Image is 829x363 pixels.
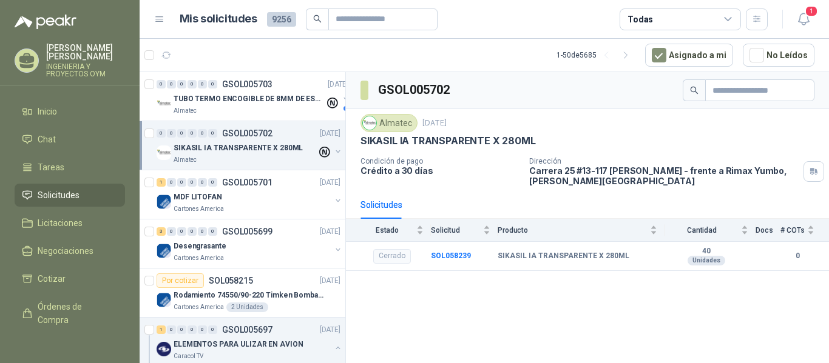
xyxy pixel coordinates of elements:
span: Producto [498,226,648,235]
th: Producto [498,219,665,241]
p: [DATE] [320,324,340,336]
img: Company Logo [363,116,376,130]
b: SOL058239 [431,251,471,260]
div: Almatec [360,114,418,132]
img: Logo peakr [15,15,76,29]
p: Cartones America [174,253,224,263]
p: GSOL005701 [222,178,272,187]
div: 0 [177,129,186,138]
p: Dirección [529,157,799,165]
span: search [690,86,699,95]
span: Tareas [38,161,64,174]
p: ELEMENTOS PARA ULIZAR EN AVION [174,339,303,350]
b: SIKASIL IA TRANSPARENTE X 280ML [498,251,629,261]
div: 0 [188,178,197,187]
div: Cerrado [373,249,411,264]
div: 0 [177,178,186,187]
div: 1 - 50 de 5685 [557,45,635,65]
span: Chat [38,133,56,146]
a: 0 0 0 0 0 0 GSOL005702[DATE] Company LogoSIKASIL IA TRANSPARENTE X 280MLAlmatec [157,126,343,165]
button: Asignado a mi [645,44,733,67]
p: TUBO TERMO ENCOGIBLE DE 8MM DE ESPESOR X 5CMS [174,93,325,105]
p: [DATE] [328,79,348,90]
p: Almatec [174,106,197,116]
p: MDF LITOFAN [174,191,222,203]
div: 0 [167,129,176,138]
p: [DATE] [320,177,340,188]
p: GSOL005702 [222,129,272,138]
p: GSOL005703 [222,80,272,88]
div: 0 [177,325,186,334]
span: Solicitudes [38,188,80,202]
img: Company Logo [157,96,171,111]
div: 0 [167,325,176,334]
p: [DATE] [422,118,447,129]
a: Negociaciones [15,239,125,262]
div: 2 Unidades [226,302,268,312]
div: 0 [177,80,186,88]
th: Estado [346,219,431,241]
div: Unidades [688,256,725,265]
h3: GSOL005702 [378,81,452,99]
img: Company Logo [157,342,171,356]
h1: Mis solicitudes [180,10,257,28]
img: Company Logo [157,244,171,258]
p: GSOL005697 [222,325,272,334]
a: Por cotizarSOL058215[DATE] Company LogoRodamiento 74550/90-220 Timken BombaVG40Cartones America2 ... [140,268,345,318]
span: Negociaciones [38,244,93,258]
div: 0 [208,227,217,236]
a: 1 0 0 0 0 0 GSOL005701[DATE] Company LogoMDF LITOFANCartones America [157,175,343,214]
div: 0 [198,129,207,138]
p: Rodamiento 74550/90-220 Timken BombaVG40 [174,290,325,301]
p: SIKASIL IA TRANSPARENTE X 280ML [174,142,303,154]
span: Cotizar [38,272,66,285]
div: 1 [157,325,166,334]
p: GSOL005699 [222,227,272,236]
th: # COTs [780,219,829,241]
p: Cartones America [174,204,224,214]
p: SOL058215 [209,276,253,285]
div: 0 [208,325,217,334]
div: 0 [208,80,217,88]
p: [DATE] [320,226,340,238]
a: Chat [15,128,125,151]
span: 1 [805,5,818,17]
div: 0 [198,227,207,236]
th: Solicitud [431,219,498,241]
span: 9256 [267,12,296,27]
div: 0 [188,80,197,88]
p: [PERSON_NAME] [PERSON_NAME] [46,44,125,61]
img: Company Logo [157,195,171,209]
p: [DATE] [320,128,340,139]
p: Almatec [174,155,197,165]
span: # COTs [780,226,805,235]
p: Condición de pago [360,157,519,165]
a: 1 0 0 0 0 0 GSOL005697[DATE] Company LogoELEMENTOS PARA ULIZAR EN AVIONCaracol TV [157,322,343,361]
div: 0 [167,227,176,236]
p: SIKASIL IA TRANSPARENTE X 280ML [360,135,535,147]
a: Licitaciones [15,211,125,235]
img: Company Logo [157,145,171,160]
a: 0 0 0 0 0 0 GSOL005703[DATE] Company LogoTUBO TERMO ENCOGIBLE DE 8MM DE ESPESOR X 5CMSAlmatec [157,77,351,116]
p: Carrera 25 #13-117 [PERSON_NAME] - frente a Rimax Yumbo , [PERSON_NAME][GEOGRAPHIC_DATA] [529,165,799,186]
div: 1 [157,178,166,187]
div: Todas [628,13,653,26]
div: 0 [167,178,176,187]
b: 0 [780,250,814,262]
th: Cantidad [665,219,756,241]
span: Inicio [38,105,57,118]
div: 0 [188,129,197,138]
div: 0 [198,80,207,88]
div: 0 [198,325,207,334]
div: Solicitudes [360,198,402,211]
a: Órdenes de Compra [15,295,125,331]
button: No Leídos [743,44,814,67]
a: Inicio [15,100,125,123]
div: 0 [208,178,217,187]
p: Desengrasante [174,241,226,252]
div: Por cotizar [157,273,204,288]
p: [DATE] [320,275,340,287]
a: Cotizar [15,267,125,290]
span: Cantidad [665,226,739,235]
a: Tareas [15,156,125,179]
